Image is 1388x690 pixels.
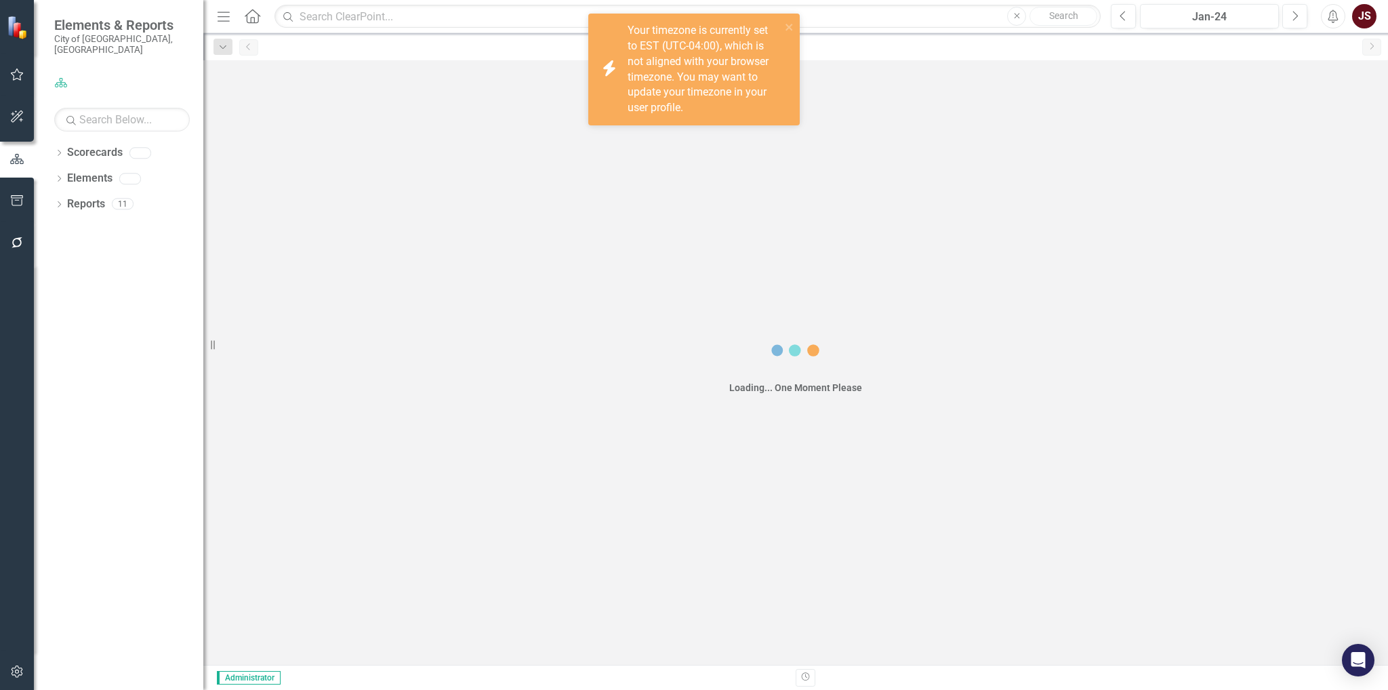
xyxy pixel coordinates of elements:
[54,108,190,131] input: Search Below...
[67,171,113,186] a: Elements
[67,145,123,161] a: Scorecards
[54,17,190,33] span: Elements & Reports
[1049,10,1078,21] span: Search
[1140,4,1279,28] button: Jan-24
[112,199,134,210] div: 11
[729,381,862,394] div: Loading... One Moment Please
[1029,7,1097,26] button: Search
[54,33,190,56] small: City of [GEOGRAPHIC_DATA], [GEOGRAPHIC_DATA]
[1342,644,1374,676] div: Open Intercom Messenger
[785,19,794,35] button: close
[67,197,105,212] a: Reports
[274,5,1101,28] input: Search ClearPoint...
[7,15,30,39] img: ClearPoint Strategy
[1145,9,1274,25] div: Jan-24
[1352,4,1376,28] button: JS
[628,23,781,116] div: Your timezone is currently set to EST (UTC-04:00), which is not aligned with your browser timezon...
[217,671,281,685] span: Administrator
